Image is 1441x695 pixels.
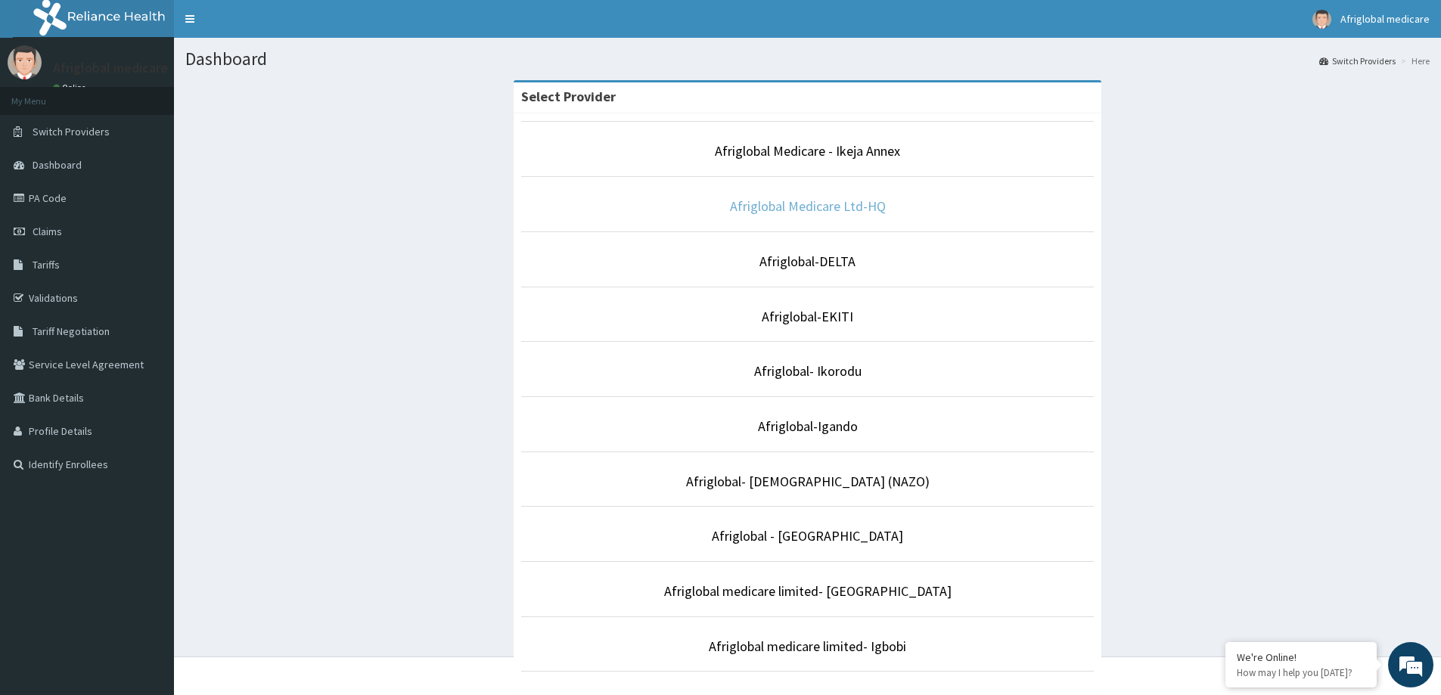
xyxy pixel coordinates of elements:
a: Afriglobal- [DEMOGRAPHIC_DATA] (NAZO) [686,473,930,490]
span: Claims [33,225,62,238]
a: Switch Providers [1319,54,1396,67]
p: Afriglobal medicare [53,61,168,75]
div: We're Online! [1237,650,1365,664]
img: User Image [1312,10,1331,29]
h1: Dashboard [185,49,1430,69]
a: Online [53,82,89,93]
a: Afriglobal Medicare Ltd-HQ [730,197,886,215]
a: Afriglobal medicare limited- Igbobi [709,638,906,655]
li: Here [1397,54,1430,67]
span: Dashboard [33,158,82,172]
p: How may I help you today? [1237,666,1365,679]
a: Afriglobal-Igando [758,417,858,435]
img: User Image [8,45,42,79]
strong: Select Provider [521,88,616,105]
a: Afriglobal-DELTA [759,253,856,270]
a: Afriglobal-EKITI [762,308,853,325]
span: Tariffs [33,258,60,271]
a: Afriglobal medicare limited- [GEOGRAPHIC_DATA] [664,582,952,600]
span: Switch Providers [33,125,110,138]
span: Afriglobal medicare [1340,12,1430,26]
span: Tariff Negotiation [33,324,110,338]
a: Afriglobal Medicare - Ikeja Annex [715,142,900,160]
a: Afriglobal- Ikorodu [754,362,862,380]
a: Afriglobal - [GEOGRAPHIC_DATA] [712,527,903,545]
